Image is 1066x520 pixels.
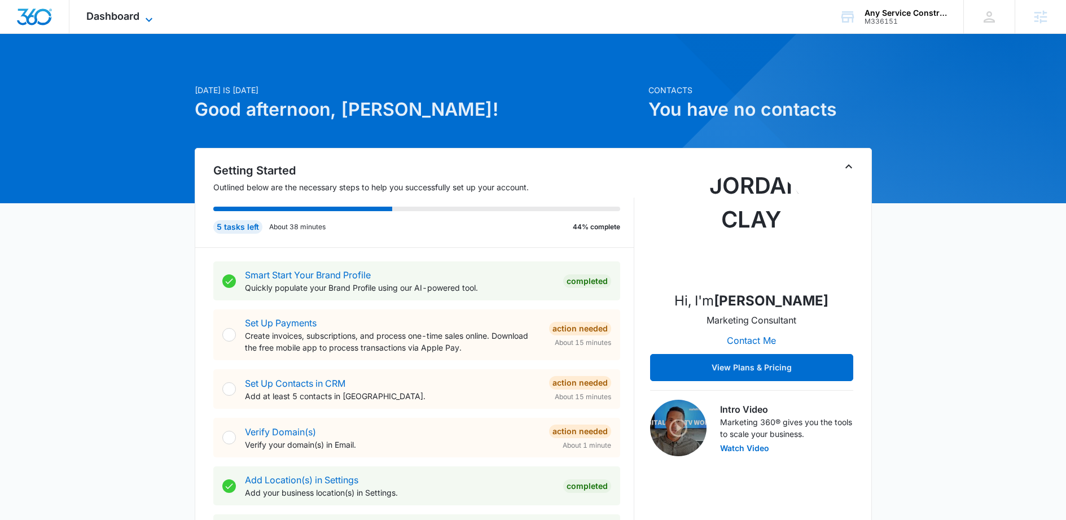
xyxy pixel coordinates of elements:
strong: [PERSON_NAME] [714,292,828,309]
span: About 15 minutes [555,338,611,348]
a: Smart Start Your Brand Profile [245,269,371,281]
a: Set Up Payments [245,317,317,329]
span: Dashboard [86,10,139,22]
p: Marketing 360® gives you the tools to scale your business. [720,416,853,440]
div: Keywords by Traffic [125,67,190,74]
p: Create invoices, subscriptions, and process one-time sales online. Download the free mobile app t... [245,330,540,353]
div: 5 tasks left [213,220,262,234]
p: Hi, I'm [674,291,828,311]
h2: Getting Started [213,162,634,179]
div: Domain Overview [43,67,101,74]
p: Contacts [648,84,872,96]
h3: Intro Video [720,403,853,416]
button: View Plans & Pricing [650,354,853,381]
img: Intro Video [650,400,707,456]
div: Action Needed [549,322,611,335]
p: Verify your domain(s) in Email. [245,439,540,451]
div: account id [865,18,947,25]
img: Jordan Clay [695,169,808,282]
h1: You have no contacts [648,96,872,123]
p: Marketing Consultant [707,313,796,327]
div: v 4.0.25 [32,18,55,27]
span: About 15 minutes [555,392,611,402]
p: Add at least 5 contacts in [GEOGRAPHIC_DATA]. [245,390,540,402]
a: Set Up Contacts in CRM [245,378,345,389]
div: Action Needed [549,376,611,390]
p: [DATE] is [DATE] [195,84,642,96]
button: Contact Me [716,327,787,354]
img: logo_orange.svg [18,18,27,27]
img: tab_domain_overview_orange.svg [30,65,40,75]
p: Outlined below are the necessary steps to help you successfully set up your account. [213,181,634,193]
div: Completed [563,274,611,288]
a: Add Location(s) in Settings [245,474,358,486]
button: Toggle Collapse [842,160,856,173]
div: Domain: [DOMAIN_NAME] [29,29,124,38]
p: Quickly populate your Brand Profile using our AI-powered tool. [245,282,554,294]
img: website_grey.svg [18,29,27,38]
span: About 1 minute [563,440,611,451]
a: Verify Domain(s) [245,426,316,438]
p: About 38 minutes [269,222,326,232]
p: Add your business location(s) in Settings. [245,487,554,499]
div: Action Needed [549,425,611,438]
div: Completed [563,479,611,493]
h1: Good afternoon, [PERSON_NAME]! [195,96,642,123]
p: 44% complete [573,222,620,232]
button: Watch Video [720,444,769,452]
img: tab_keywords_by_traffic_grey.svg [112,65,121,75]
div: account name [865,8,947,18]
